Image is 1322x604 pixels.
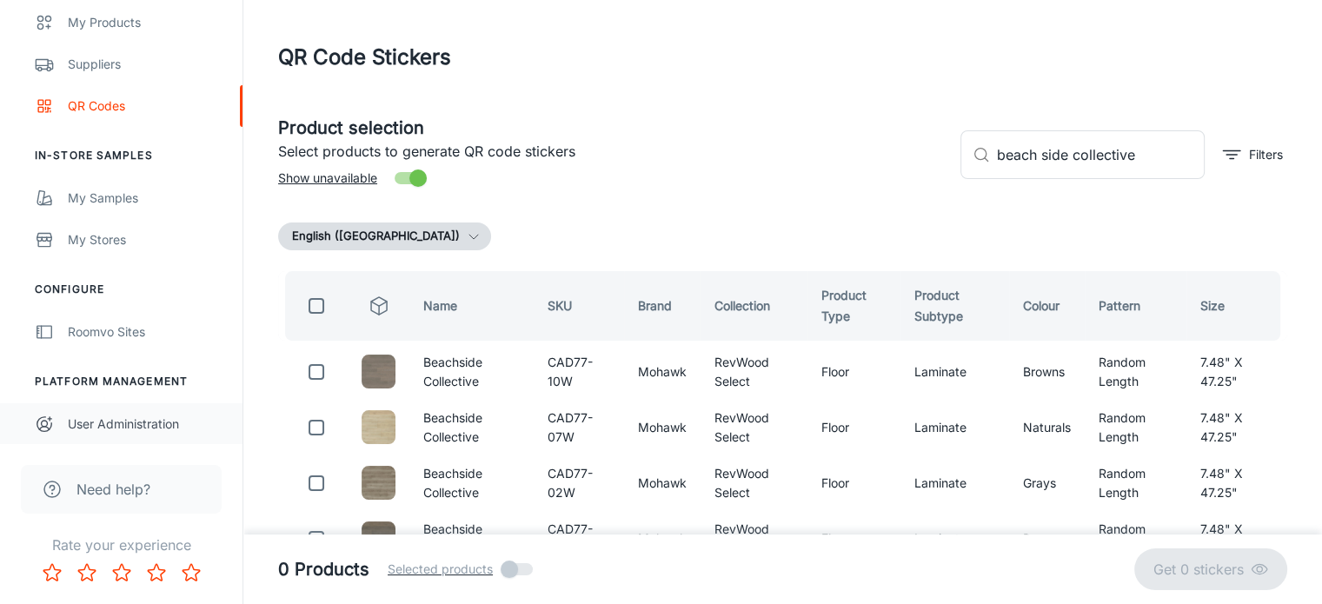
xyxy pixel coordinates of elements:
[278,222,491,250] button: English ([GEOGRAPHIC_DATA])
[807,403,900,452] td: Floor
[68,415,225,434] div: User Administration
[68,230,225,249] div: My Stores
[35,555,70,590] button: Rate 1 star
[900,271,1009,341] th: Product Subtype
[807,271,900,341] th: Product Type
[1085,514,1186,563] td: Random Length
[68,189,225,208] div: My Samples
[534,514,624,563] td: CAD77-04W
[1186,459,1287,508] td: 7.48" X 47.25"
[278,115,947,141] h5: Product selection
[278,42,451,73] h1: QR Code Stickers
[807,459,900,508] td: Floor
[624,348,701,396] td: Mohawk
[534,403,624,452] td: CAD77-07W
[278,141,947,162] p: Select products to generate QR code stickers
[1085,348,1186,396] td: Random Length
[900,514,1009,563] td: Laminate
[1009,459,1085,508] td: Grays
[1186,348,1287,396] td: 7.48" X 47.25"
[900,403,1009,452] td: Laminate
[624,514,701,563] td: Mohawk
[701,348,808,396] td: RevWood Select
[14,534,229,555] p: Rate your experience
[807,348,900,396] td: Floor
[1085,403,1186,452] td: Random Length
[1009,271,1085,341] th: Colour
[624,459,701,508] td: Mohawk
[70,555,104,590] button: Rate 2 star
[76,479,150,500] span: Need help?
[409,403,534,452] td: Beachside Collective
[68,13,225,32] div: My Products
[104,555,139,590] button: Rate 3 star
[701,459,808,508] td: RevWood Select
[1249,145,1283,164] p: Filters
[1186,514,1287,563] td: 7.48" X 47.25"
[1009,514,1085,563] td: Browns
[534,348,624,396] td: CAD77-10W
[1219,141,1287,169] button: filter
[701,514,808,563] td: RevWood Select
[1009,403,1085,452] td: Naturals
[278,169,377,188] span: Show unavailable
[1085,271,1186,341] th: Pattern
[534,271,624,341] th: SKU
[68,55,225,74] div: Suppliers
[409,459,534,508] td: Beachside Collective
[900,348,1009,396] td: Laminate
[701,403,808,452] td: RevWood Select
[409,514,534,563] td: Beachside Collective
[624,403,701,452] td: Mohawk
[174,555,209,590] button: Rate 5 star
[701,271,808,341] th: Collection
[409,348,534,396] td: Beachside Collective
[278,556,369,582] h5: 0 Products
[388,560,493,579] span: Selected products
[624,271,701,341] th: Brand
[1085,459,1186,508] td: Random Length
[807,514,900,563] td: Floor
[139,555,174,590] button: Rate 4 star
[900,459,1009,508] td: Laminate
[68,322,225,342] div: Roomvo Sites
[409,271,534,341] th: Name
[1186,403,1287,452] td: 7.48" X 47.25"
[68,96,225,116] div: QR Codes
[997,130,1205,179] input: Search by SKU, brand, collection...
[1009,348,1085,396] td: Browns
[1186,271,1287,341] th: Size
[534,459,624,508] td: CAD77-02W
